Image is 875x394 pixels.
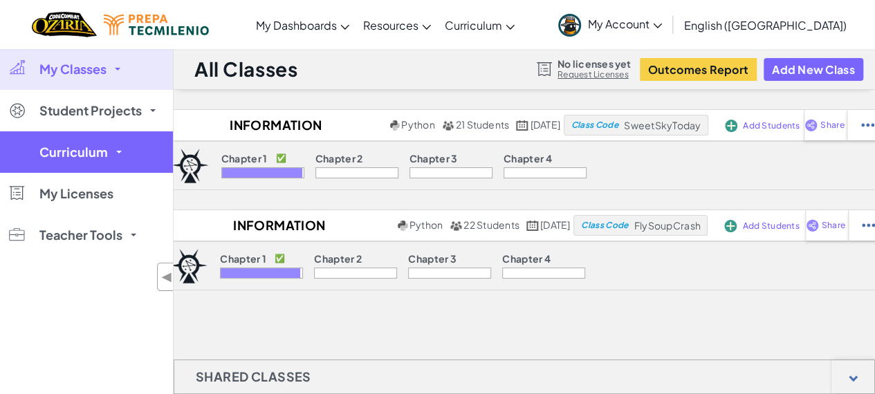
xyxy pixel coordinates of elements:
span: No licenses yet [558,58,631,69]
img: Home [32,10,96,39]
span: Add Students [743,122,800,130]
p: Chapter 1 [221,153,268,164]
img: logo [170,249,208,283]
p: Chapter 2 [314,253,362,264]
img: IconAddStudents.svg [724,220,737,232]
button: Outcomes Report [640,58,757,81]
img: calendar.svg [516,120,528,131]
span: 22 Students [463,218,519,231]
img: python.png [390,120,400,131]
span: My Account [588,17,662,31]
span: Resources [363,18,418,32]
p: Chapter 3 [408,253,457,264]
img: calendar.svg [526,221,539,231]
a: Curriculum [438,6,522,44]
a: My Account [551,3,669,46]
span: [DATE] [540,218,570,231]
img: Tecmilenio logo [104,15,209,35]
span: Curriculum [39,146,108,158]
span: [DATE] [530,118,560,131]
a: My Dashboards [249,6,356,44]
p: Chapter 4 [504,153,552,164]
img: logo [172,149,209,183]
img: IconShare_Purple.svg [806,219,819,232]
button: Add New Class [764,58,863,81]
span: ◀ [161,267,173,287]
a: Ozaria by CodeCombat logo [32,10,96,39]
h2: Information Technologies 615 [161,115,387,135]
img: IconShare_Purple.svg [804,119,818,131]
img: avatar [558,14,581,37]
h1: All Classes [194,56,297,82]
img: IconStudentEllipsis.svg [862,219,875,232]
span: My Licenses [39,187,113,200]
span: My Classes [39,63,107,75]
span: Teacher Tools [39,229,122,241]
span: English ([GEOGRAPHIC_DATA]) [684,18,847,32]
span: Student Projects [39,104,142,117]
img: IconAddStudents.svg [725,120,737,132]
span: Class Code [581,221,628,229]
span: Add Students [742,222,799,230]
span: FlySoupCrash [634,219,701,232]
h1: Shared Classes [174,359,333,394]
p: Chapter 1 [220,253,266,264]
span: Class Code [571,121,618,129]
p: ✅ [276,153,286,164]
span: Share [822,221,845,229]
p: Chapter 4 [502,253,551,264]
span: 21 Students [456,118,510,131]
a: Information Technologies 616 Python 22 Students [DATE] [160,215,573,236]
img: IconStudentEllipsis.svg [861,119,874,131]
a: Resources [356,6,438,44]
img: MultipleUsers.png [450,221,462,231]
p: Chapter 3 [409,153,458,164]
img: MultipleUsers.png [442,120,454,131]
a: Request Licenses [558,69,631,80]
p: Chapter 2 [315,153,363,164]
span: Curriculum [445,18,502,32]
a: English ([GEOGRAPHIC_DATA]) [677,6,854,44]
span: Share [820,121,844,129]
span: My Dashboards [256,18,337,32]
span: SweetSkyToday [624,119,701,131]
h2: Information Technologies 616 [160,215,394,236]
p: ✅ [275,253,285,264]
img: python.png [398,221,408,231]
a: Information Technologies 615 Python 21 Students [DATE] [161,115,564,135]
span: Python [409,218,443,231]
span: Python [401,118,434,131]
